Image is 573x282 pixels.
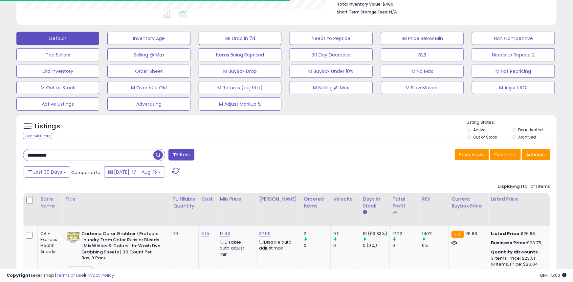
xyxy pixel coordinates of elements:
button: Inventory Age [107,32,190,45]
span: Columns [494,151,515,158]
span: N/A [389,9,397,15]
button: M Over 90d Old [107,81,190,94]
div: Fulfillable Quantity [173,196,196,209]
span: 26.83 [466,230,477,237]
button: Active Listings [16,98,99,111]
button: M BuyBox Under 10% [290,65,372,78]
div: Velocity [333,196,357,203]
div: 19 (63.33%) [363,231,389,237]
label: Deactivated [518,127,543,133]
button: Actions [522,149,550,160]
div: Cost [201,196,214,203]
div: 70 [173,231,193,237]
button: BB Drop in 7d [199,32,281,45]
button: M Not Repricing [472,65,555,78]
div: Days In Stock [363,196,387,209]
div: $23.75 [491,240,545,246]
div: seller snap | | [7,272,114,279]
button: M Selling @ Max [290,81,372,94]
button: M Adjust ROI [472,81,555,94]
div: Displaying 1 to 1 of 1 items [498,184,550,190]
div: Listed Price [491,196,548,203]
button: [DATE]-17 - Aug-15 [104,166,165,178]
div: Disable auto adjust min [220,238,251,257]
button: Last 30 Days [24,166,70,178]
button: M Out of Stock [16,81,99,94]
button: Selling @ Max [107,48,190,61]
button: 30 Day Decrease [290,48,372,61]
button: Advertising [107,98,190,111]
span: Carbona [67,267,93,274]
button: Needs to Reprice 2 [472,48,555,61]
button: M BuyBox Drop [199,65,281,78]
div: ROI [422,196,446,203]
div: Store Name [40,196,59,209]
div: Disable auto adjust max [259,238,296,251]
b: Total Inventory Value: [337,1,382,7]
button: Filters [168,149,194,161]
b: Carbona Color Grabber | Protects Laundry From Color Runs or Bleeds | Mix Whites & Colors | In-Was... [81,231,161,263]
div: 0 [333,243,360,249]
button: M Slow Movers [381,81,464,94]
div: Current Buybox Price [452,196,485,209]
button: M Returns (adj 90d) [199,81,281,94]
b: Quantity discounts [491,249,538,255]
button: M No Max [381,65,464,78]
button: Top Sellers [16,48,99,61]
small: Days In Stock. [363,209,367,215]
div: 2 [304,231,330,237]
div: Title [65,196,167,203]
div: [PERSON_NAME] [259,196,298,203]
div: 0 [392,243,419,249]
span: Compared to: [71,169,101,176]
button: Needs to Reprice [290,32,372,45]
a: 6.15 [201,230,209,237]
button: Default [16,32,99,45]
div: CA - Express Health Supply [40,231,57,255]
label: Out of Stock [473,134,497,140]
p: Listing States: [467,119,557,126]
div: 0 [304,243,330,249]
div: Total Profit [392,196,416,209]
label: Active [473,127,485,133]
div: 17.22 [392,231,419,237]
button: Old Inventory [16,65,99,78]
button: M Adjust Markup % [199,98,281,111]
a: 37.99 [259,230,271,237]
button: Columns [490,149,521,160]
h5: Listings [35,122,60,131]
button: Save View [455,149,489,160]
b: Listed Price: [491,230,521,237]
button: BB Price Below Min [381,32,464,45]
b: Short Term Storage Fees: [337,9,388,15]
div: Ordered Items [304,196,328,209]
div: 140% [422,231,449,237]
b: Business Price: [491,240,527,246]
label: Archived [518,134,536,140]
div: 10 Items, Price: $23.04 [491,261,545,267]
span: 2025-09-15 15:50 GMT [540,272,566,278]
div: 0 (0%) [363,243,389,249]
div: 0% [422,243,449,249]
div: Clear All Filters [23,133,52,139]
div: 3 Items, Price: $23.51 [491,255,545,261]
div: Min Price [220,196,253,203]
small: FBA [452,231,464,238]
button: Items Being Repriced [199,48,281,61]
img: 61bfRNZCudL._SL40_.jpg [67,231,80,244]
span: Last 30 Days [33,169,62,175]
span: [DATE]-17 - Aug-15 [114,169,157,175]
a: Privacy Policy [85,272,114,278]
div: 0.11 [333,231,360,237]
button: B2B [381,48,464,61]
strong: Copyright [7,272,31,278]
a: 17.40 [220,230,230,237]
div: : [491,249,545,255]
button: Order Sheet [107,65,190,78]
button: Non Competitive [472,32,555,45]
a: Terms of Use [56,272,84,278]
div: $26.83 [491,231,545,237]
